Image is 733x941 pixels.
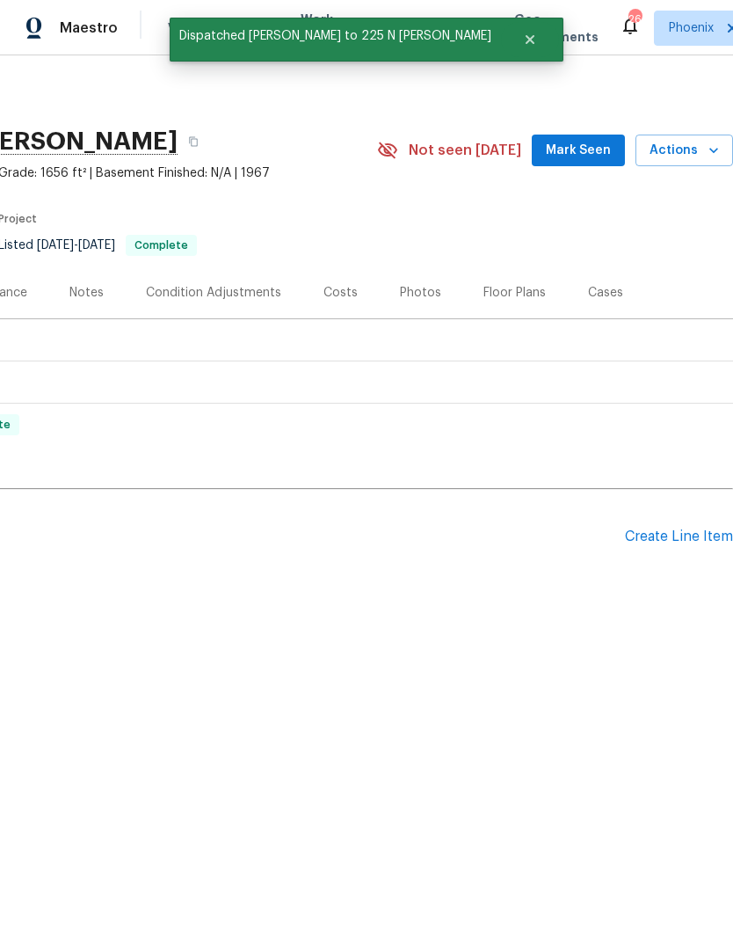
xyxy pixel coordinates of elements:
span: Dispatched [PERSON_NAME] to 225 N [PERSON_NAME] [170,18,501,55]
span: Actions [650,140,719,162]
div: 26 [628,11,641,28]
div: Notes [69,284,104,302]
span: Complete [127,240,195,251]
span: Maestro [60,19,118,37]
span: Not seen [DATE] [409,142,521,159]
span: [DATE] [37,239,74,252]
span: Mark Seen [546,140,611,162]
span: [DATE] [78,239,115,252]
button: Copy Address [178,126,209,157]
span: Work Orders [301,11,345,46]
button: Actions [635,135,733,167]
span: Phoenix [669,19,714,37]
span: Visits [168,19,204,37]
span: Geo Assignments [514,11,599,46]
div: Cases [588,284,623,302]
span: - [37,239,115,252]
div: Condition Adjustments [146,284,281,302]
div: Photos [400,284,441,302]
div: Costs [323,284,358,302]
div: Create Line Item [625,529,733,545]
button: Mark Seen [532,135,625,167]
button: Close [501,22,559,57]
div: Floor Plans [483,284,546,302]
